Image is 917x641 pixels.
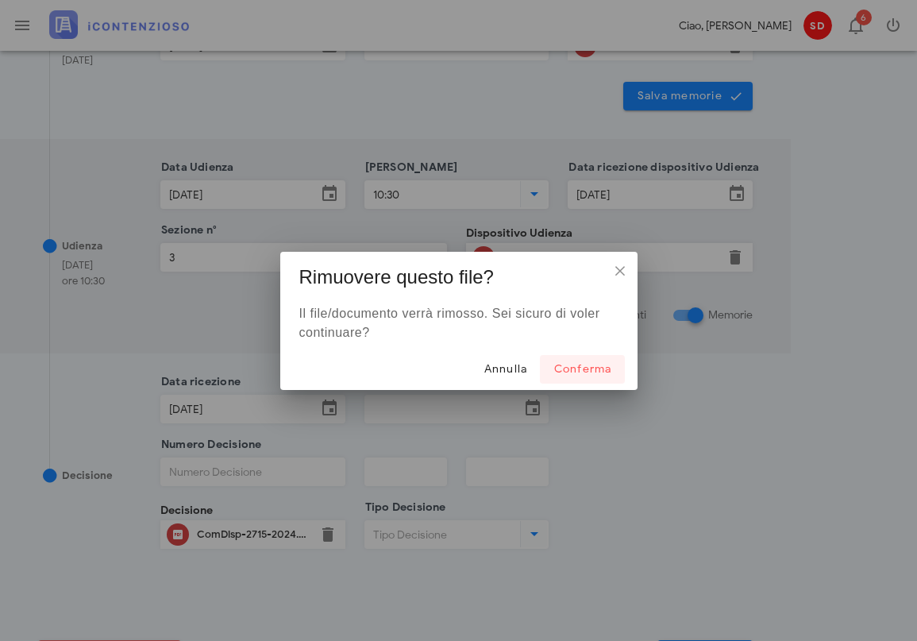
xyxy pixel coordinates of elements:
h3: Rimuovere questo file? [299,265,494,290]
div: × [614,265,626,277]
button: Annulla [470,355,540,384]
button: Conferma [540,355,624,384]
span: Conferma [553,362,611,376]
span: Annulla [483,362,527,376]
div: Il file/documento verrà rimosso. Sei sicuro di voler continuare? [280,298,638,349]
